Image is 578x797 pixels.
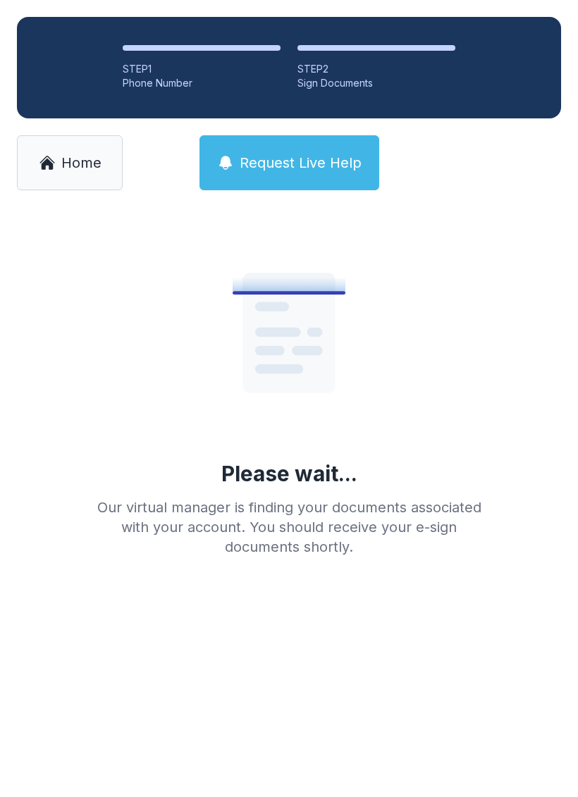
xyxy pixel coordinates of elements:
div: Our virtual manager is finding your documents associated with your account. You should receive yo... [86,498,492,557]
div: STEP 2 [297,62,455,76]
div: Phone Number [123,76,281,90]
div: Please wait... [221,461,357,486]
div: STEP 1 [123,62,281,76]
span: Home [61,153,102,173]
div: Sign Documents [297,76,455,90]
span: Request Live Help [240,153,362,173]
